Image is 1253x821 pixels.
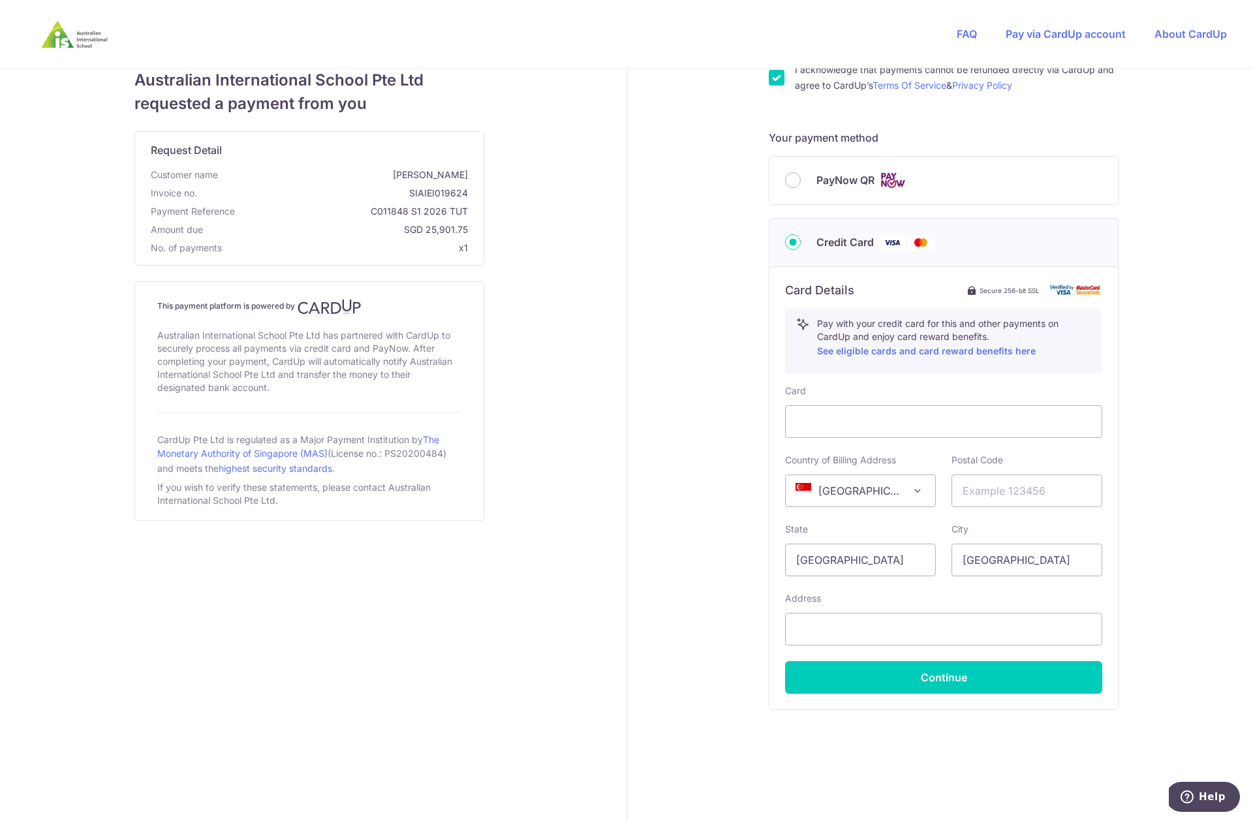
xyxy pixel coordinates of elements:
a: highest security standards [219,463,332,474]
a: FAQ [957,27,977,40]
span: requested a payment from you [134,92,484,116]
img: Cards logo [880,172,906,189]
span: Credit Card [816,234,874,250]
h6: Card Details [785,283,854,298]
label: City [951,523,968,536]
h5: Your payment method [769,130,1119,146]
span: Secure 256-bit SSL [980,285,1040,296]
a: Privacy Policy [952,80,1012,91]
span: Customer name [151,168,218,181]
span: SGD 25,901.75 [208,223,468,236]
span: [PERSON_NAME] [223,168,468,181]
iframe: Secure card payment input frame [796,414,1091,429]
label: Card [785,384,806,397]
span: translation missing: en.payment_reference [151,206,235,217]
a: About CardUp [1154,27,1227,40]
span: Australian International School Pte Ltd [134,69,484,92]
label: Country of Billing Address [785,454,896,467]
label: I acknowledge that payments cannot be refunded directly via CardUp and agree to CardUp’s & [795,62,1119,93]
p: Pay with your credit card for this and other payments on CardUp and enjoy card reward benefits. [817,317,1091,359]
input: Example 123456 [951,474,1102,507]
a: Terms Of Service [873,80,946,91]
iframe: Opens a widget where you can find more information [1169,782,1240,814]
span: Singapore [786,475,935,506]
span: PayNow QR [816,172,874,188]
label: Address [785,592,821,605]
a: Pay via CardUp account [1006,27,1126,40]
img: Mastercard [908,234,934,251]
h4: This payment platform is powered by [157,299,461,315]
div: Australian International School Pte Ltd has partnered with CardUp to securely process all payment... [157,326,461,397]
a: See eligible cards and card reward benefits here [817,345,1036,356]
span: SIAIEI019624 [202,187,468,200]
div: CardUp Pte Ltd is regulated as a Major Payment Institution by (License no.: PS20200484) and meets... [157,429,461,478]
img: Visa [879,234,905,251]
span: Singapore [785,474,936,507]
div: If you wish to verify these statements, please contact Australian International School Pte Ltd. [157,478,461,510]
div: PayNow QR Cards logo [785,172,1102,189]
span: x1 [459,242,468,253]
span: Amount due [151,223,203,236]
div: Credit Card Visa Mastercard [785,234,1102,251]
img: card secure [1050,285,1102,296]
span: Invoice no. [151,187,197,200]
span: translation missing: en.request_detail [151,144,222,157]
button: Continue [785,661,1102,694]
span: C011848 S1 2026 TUT [240,205,468,218]
img: CardUp [298,299,362,315]
label: Postal Code [951,454,1003,467]
span: No. of payments [151,241,222,255]
label: State [785,523,808,536]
